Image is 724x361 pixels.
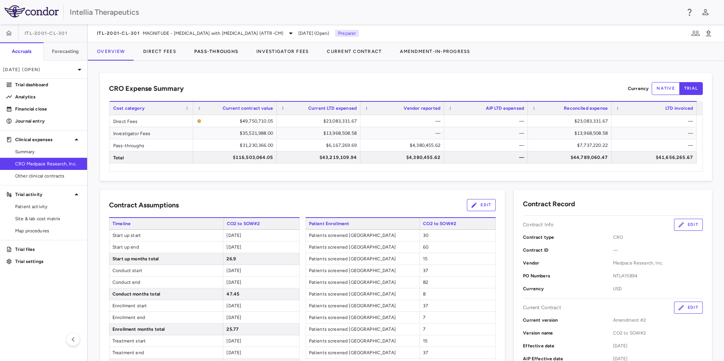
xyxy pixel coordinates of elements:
button: native [652,82,680,95]
span: Enrollment start [109,300,223,311]
span: 7 [423,327,425,332]
p: Currency [628,85,649,92]
span: Treatment end [109,347,223,358]
p: Trial activity [15,191,72,198]
p: Financial close [15,106,81,112]
div: — [367,115,440,127]
div: — [451,115,524,127]
span: Conduct months total [109,288,223,300]
span: [DATE] [226,244,241,250]
div: $35,521,988.00 [200,127,273,139]
div: — [451,127,524,139]
span: Current LTD expensed [308,106,357,111]
span: [DATE] [226,280,241,285]
span: Amendment #2 [613,317,703,324]
h6: Accruals [12,48,31,55]
p: Vendor [523,260,613,266]
p: Trial dashboard [15,81,81,88]
span: [DATE] [613,342,703,349]
button: Edit [674,302,703,314]
div: $44,789,060.47 [535,151,608,163]
p: Current version [523,317,613,324]
span: [DATE] [226,268,241,273]
span: CRO [613,234,703,241]
p: Contract Info [523,221,554,228]
span: [DATE] [226,315,241,320]
span: CO2 to SOW#2 [223,218,300,229]
span: Other clinical contracts [15,173,81,179]
div: $49,750,710.05 [204,115,273,127]
span: Vendor reported [404,106,440,111]
div: $13,968,508.58 [284,127,357,139]
span: [DATE] (Open) [298,30,329,37]
p: Preparer [335,30,359,37]
div: Intellia Therapeutics [70,6,680,18]
p: Analytics [15,93,81,100]
p: [DATE] (Open) [3,66,75,73]
button: Edit [674,219,703,231]
span: Enrollment end [109,312,223,323]
span: Patients screened [GEOGRAPHIC_DATA] [306,312,420,323]
span: 82 [423,280,428,285]
span: 7 [423,315,425,320]
span: AIP LTD expensed [486,106,524,111]
span: Patients screened [GEOGRAPHIC_DATA] [306,300,420,311]
h6: Forecasting [52,48,79,55]
span: 47.45 [226,291,239,297]
span: 15 [423,338,428,344]
p: Contract type [523,234,613,241]
span: Start up start [109,230,223,241]
div: $43,219,109.94 [284,151,357,163]
span: Summary [15,148,81,155]
div: — [451,151,524,163]
span: CO2 to SOW#2 [613,330,703,336]
span: Patients screened [GEOGRAPHIC_DATA] [306,335,420,347]
span: Treatment start [109,335,223,347]
div: $31,230,366.00 [200,139,273,151]
span: CRO Medpace Research, Inc. [15,160,81,167]
p: Trial settings [15,258,81,265]
span: Enrollment months total [109,324,223,335]
span: Reconciled expense [564,106,608,111]
button: Current Contract [318,42,391,61]
div: $4,380,455.62 [367,151,440,163]
p: PO Numbers [523,272,613,279]
div: — [451,139,524,151]
span: 15 [423,256,428,261]
span: ITL-2001-CL-301 [97,30,140,36]
button: Amendment-In-Progress [391,42,479,61]
p: Clinical expenses [15,136,72,143]
span: Current contract value [223,106,273,111]
span: Patients screened [GEOGRAPHIC_DATA] [306,265,420,276]
button: trial [679,82,703,95]
span: Patients screened [GEOGRAPHIC_DATA] [306,277,420,288]
span: 30 [423,233,429,238]
div: $13,968,508.58 [535,127,608,139]
span: [DATE] [226,338,241,344]
span: Patients screened [GEOGRAPHIC_DATA] [306,230,420,241]
span: [DATE] [226,233,241,238]
div: $23,083,331.67 [284,115,357,127]
span: NTLA15894 [613,272,703,279]
span: Patients screened [GEOGRAPHIC_DATA] [306,324,420,335]
button: Direct Fees [134,42,185,61]
span: Patient activity [15,203,81,210]
span: Conduct start [109,265,223,276]
span: Timeline [109,218,223,229]
span: Start up end [109,241,223,253]
p: Version name [523,330,613,336]
span: Patients screened [GEOGRAPHIC_DATA] [306,253,420,265]
span: Patient Enrollment [306,218,420,229]
span: [DATE] [226,350,241,355]
button: Pass-Throughs [185,42,247,61]
p: Journal entry [15,118,81,124]
div: — [618,139,693,151]
div: Pass-throughs [109,139,193,151]
span: Conduct end [109,277,223,288]
span: The contract record and uploaded budget values do not match. Please review the contract record an... [197,115,273,126]
h6: Contract Assumptions [109,200,179,210]
div: Direct Fees [109,115,193,127]
span: — [613,247,703,254]
span: Start up months total [109,253,223,265]
span: 60 [423,244,429,250]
